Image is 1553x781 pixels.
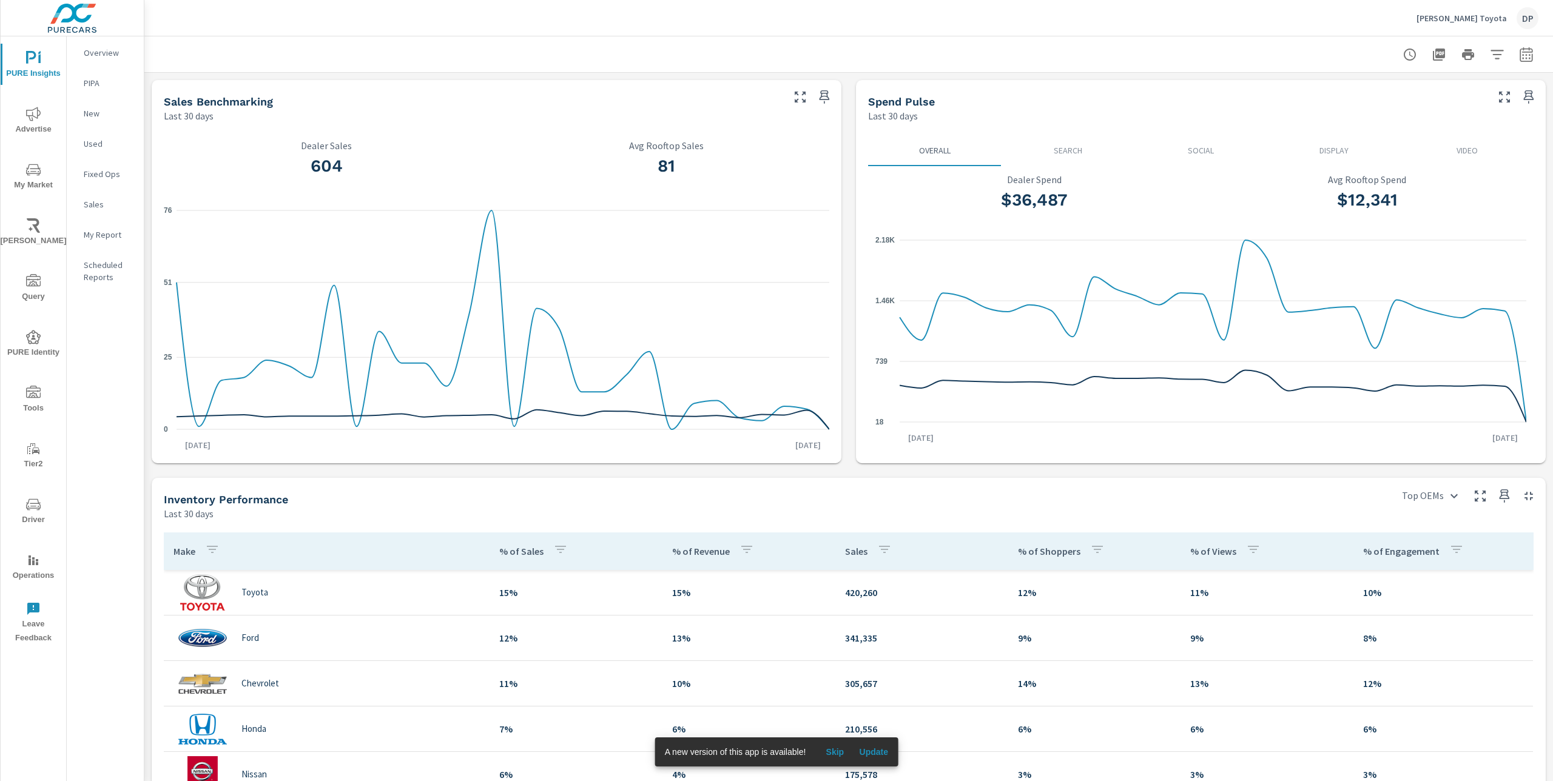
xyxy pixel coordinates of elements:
[1410,144,1524,156] p: Video
[4,51,62,81] span: PURE Insights
[241,632,259,643] p: Ford
[4,497,62,527] span: Driver
[67,135,144,153] div: Used
[1018,722,1171,736] p: 6%
[1018,676,1171,691] p: 14%
[1427,42,1451,67] button: "Export Report to PDF"
[67,165,144,183] div: Fixed Ops
[1018,585,1171,600] p: 12%
[67,104,144,122] div: New
[241,587,268,598] p: Toyota
[1519,486,1538,506] button: Minimize Widget
[178,574,227,611] img: logo-150.png
[1456,42,1480,67] button: Print Report
[173,545,195,557] p: Make
[84,138,134,150] p: Used
[665,747,806,757] span: A new version of this app is available!
[1363,545,1440,557] p: % of Engagement
[1517,7,1538,29] div: DP
[1363,676,1523,691] p: 12%
[854,742,893,762] button: Update
[164,140,490,151] p: Dealer Sales
[178,620,227,656] img: logo-150.png
[672,722,826,736] p: 6%
[67,226,144,244] div: My Report
[672,676,826,691] p: 10%
[1018,545,1080,557] p: % of Shoppers
[1495,486,1514,506] span: Save this to your personalized report
[1190,676,1344,691] p: 13%
[875,190,1194,210] h3: $36,487
[787,439,829,451] p: [DATE]
[164,109,214,123] p: Last 30 days
[84,259,134,283] p: Scheduled Reports
[499,545,544,557] p: % of Sales
[164,95,273,108] h5: Sales Benchmarking
[1470,486,1490,506] button: Make Fullscreen
[164,425,168,434] text: 0
[499,585,653,600] p: 15%
[1190,631,1344,645] p: 9%
[164,156,490,176] h3: 604
[672,585,826,600] p: 15%
[1208,174,1527,185] p: Avg Rooftop Spend
[241,678,279,689] p: Chevrolet
[1018,631,1171,645] p: 9%
[900,432,942,444] p: [DATE]
[164,206,172,215] text: 76
[878,144,991,156] p: Overall
[1363,631,1523,645] p: 8%
[241,769,267,780] p: Nissan
[868,109,918,123] p: Last 30 days
[845,676,999,691] p: 305,657
[4,274,62,304] span: Query
[4,107,62,136] span: Advertise
[84,107,134,119] p: New
[845,722,999,736] p: 210,556
[84,198,134,210] p: Sales
[4,602,62,645] span: Leave Feedback
[845,545,867,557] p: Sales
[1395,485,1466,506] div: Top OEMs
[875,418,884,426] text: 18
[1011,144,1124,156] p: Search
[1277,144,1390,156] p: Display
[845,631,999,645] p: 341,335
[84,77,134,89] p: PIPA
[504,140,830,151] p: Avg Rooftop Sales
[1,36,66,650] div: nav menu
[1190,545,1236,557] p: % of Views
[1417,13,1507,24] p: [PERSON_NAME] Toyota
[164,506,214,521] p: Last 30 days
[859,746,888,757] span: Update
[177,439,219,451] p: [DATE]
[672,631,826,645] p: 13%
[875,297,895,305] text: 1.46K
[4,553,62,583] span: Operations
[1363,585,1523,600] p: 10%
[1514,42,1538,67] button: Select Date Range
[84,47,134,59] p: Overview
[67,195,144,213] div: Sales
[1144,144,1258,156] p: Social
[499,722,653,736] p: 7%
[790,87,810,107] button: Make Fullscreen
[815,87,834,107] span: Save this to your personalized report
[84,229,134,241] p: My Report
[4,163,62,192] span: My Market
[875,236,895,244] text: 2.18K
[820,746,849,757] span: Skip
[164,353,172,361] text: 25
[164,278,172,287] text: 51
[84,168,134,180] p: Fixed Ops
[1519,87,1538,107] span: Save this to your personalized report
[1363,722,1523,736] p: 6%
[875,357,888,366] text: 739
[672,545,730,557] p: % of Revenue
[504,156,830,176] h3: 81
[164,493,288,506] h5: Inventory Performance
[815,742,854,762] button: Skip
[875,174,1194,185] p: Dealer Spend
[241,723,266,734] p: Honda
[1190,585,1344,600] p: 11%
